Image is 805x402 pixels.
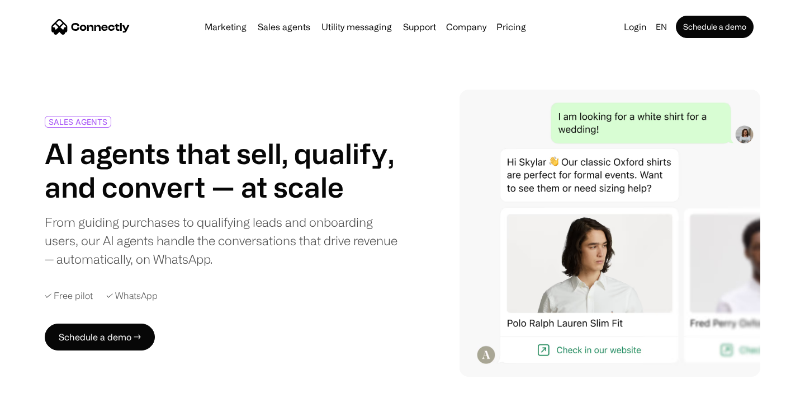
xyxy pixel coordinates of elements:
div: Company [443,19,490,35]
a: home [51,18,130,35]
div: en [651,19,674,35]
a: Schedule a demo [676,16,754,38]
div: SALES AGENTS [49,118,107,126]
h1: AI agents that sell, qualify, and convert — at scale [45,137,398,204]
a: Support [399,22,441,31]
a: Marketing [200,22,251,31]
a: Login [619,19,651,35]
a: Pricing [492,22,531,31]
a: Schedule a demo → [45,324,155,350]
a: Utility messaging [317,22,396,31]
div: en [656,19,667,35]
div: ✓ Free pilot [45,291,93,301]
div: From guiding purchases to qualifying leads and onboarding users, our AI agents handle the convers... [45,213,398,268]
a: Sales agents [253,22,315,31]
ul: Language list [22,382,67,398]
div: ✓ WhatsApp [106,291,158,301]
div: Company [446,19,486,35]
aside: Language selected: English [11,381,67,398]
